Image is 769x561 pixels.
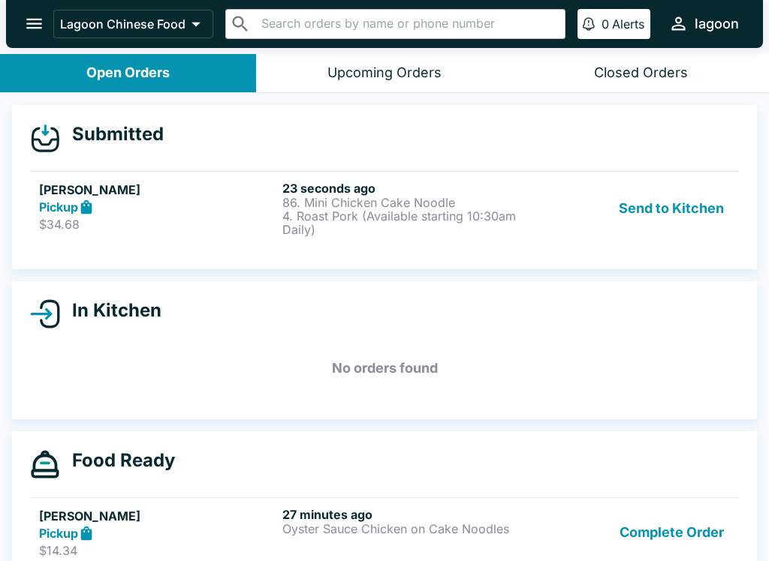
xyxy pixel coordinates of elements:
button: lagoon [662,7,745,40]
h5: [PERSON_NAME] [39,507,276,525]
p: Oyster Sauce Chicken on Cake Noodles [282,522,520,535]
div: Upcoming Orders [327,64,442,82]
strong: Pickup [39,199,78,214]
button: Complete Order [614,507,730,559]
p: Alerts [612,16,644,31]
p: 0 [602,16,609,31]
div: lagoon [695,15,739,33]
a: [PERSON_NAME]Pickup$34.6823 seconds ago86. Mini Chicken Cake Noodle4. Roast Pork (Available start... [30,171,739,245]
h5: [PERSON_NAME] [39,181,276,199]
h4: Food Ready [60,449,175,472]
p: 4. Roast Pork (Available starting 10:30am Daily) [282,209,520,236]
h4: In Kitchen [60,299,161,322]
h6: 27 minutes ago [282,507,520,522]
p: Lagoon Chinese Food [60,16,185,31]
strong: Pickup [39,526,78,541]
p: $34.68 [39,217,276,232]
p: $14.34 [39,543,276,558]
div: Closed Orders [594,64,688,82]
h4: Submitted [60,123,164,145]
p: 86. Mini Chicken Cake Noodle [282,196,520,209]
button: Send to Kitchen [613,181,730,236]
button: Lagoon Chinese Food [53,10,213,38]
h6: 23 seconds ago [282,181,520,196]
button: open drawer [15,4,53,43]
input: Search orders by name or phone number [257,13,559,34]
h5: No orders found [30,341,739,395]
div: Open Orders [86,64,170,82]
